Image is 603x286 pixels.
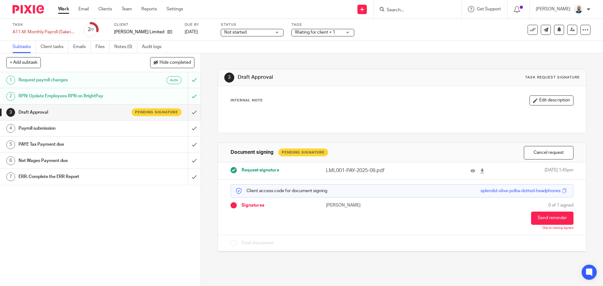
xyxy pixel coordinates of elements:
[326,202,402,208] p: [PERSON_NAME]
[231,149,274,156] h1: Document signing
[238,74,416,81] h1: Draft Approval
[160,60,191,65] span: Hide completed
[221,22,284,27] label: Status
[135,110,178,115] span: Pending signature
[242,167,279,173] span: Request signature
[185,30,198,34] span: [DATE]
[278,148,328,156] div: Pending Signature
[6,124,15,133] div: 4
[525,75,580,80] div: Task request signature
[6,172,15,181] div: 7
[185,22,213,27] label: Due by
[95,41,110,53] a: Files
[542,226,573,230] p: Only to missing signers
[524,146,573,159] button: Cancel request
[114,29,164,35] p: [PERSON_NAME] Limited
[150,57,194,68] button: Hide completed
[58,6,69,12] a: Work
[19,75,127,85] h1: Request payroll changes
[531,212,573,225] button: Send reminder
[481,188,561,194] div: splendid-olive-polka-dotted-headphones
[122,6,132,12] a: Team
[166,6,183,12] a: Settings
[6,57,41,68] button: + Add subtask
[386,8,443,13] input: Search
[291,22,354,27] label: Tags
[573,4,584,14] img: Mark%20LI%20profiler.png
[224,73,234,83] div: 3
[19,140,127,149] h1: PAYE Tax Payment due
[477,7,501,11] span: Get Support
[142,41,166,53] a: Audit logs
[13,41,36,53] a: Subtasks
[79,6,89,12] a: Email
[19,172,127,181] h1: ERR: Complete the ERR Report
[536,6,570,12] p: [PERSON_NAME]
[236,188,327,194] p: Client access code for document signing
[545,167,573,174] span: [DATE] 1:45pm
[295,30,335,35] span: Waiting for client + 1
[530,95,573,105] button: Edit description
[73,41,91,53] a: Emails
[242,202,264,208] span: Signatures
[19,91,127,101] h1: RPN: Update Employees RPN on BrightPay
[326,167,421,174] p: LML001-PAY-2025-09.pdf
[6,140,15,149] div: 5
[141,6,157,12] a: Reports
[19,124,127,133] h1: Payroll submission
[19,156,127,165] h1: Net Wages Payment due
[90,28,94,32] small: /7
[88,26,94,33] div: 2
[6,76,15,84] div: 1
[548,202,573,208] span: 0 of 1 signed
[114,41,137,53] a: Notes (0)
[242,240,274,246] span: Final document
[6,92,15,101] div: 2
[98,6,112,12] a: Clients
[114,22,177,27] label: Client
[231,98,263,103] p: Internal Note
[6,108,15,117] div: 3
[13,29,75,35] div: A11-M: Monthly Payroll (Salaried)
[13,5,44,13] img: Pixie
[224,30,247,35] span: Not started
[19,108,127,117] h1: Draft Approval
[41,41,68,53] a: Client tasks
[13,22,75,27] label: Task
[166,76,182,84] div: Auto
[6,156,15,165] div: 6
